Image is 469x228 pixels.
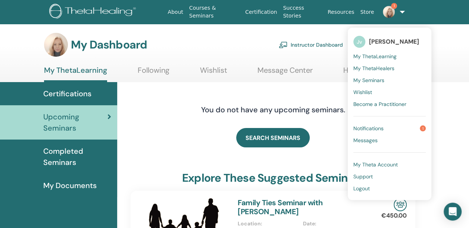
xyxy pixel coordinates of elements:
span: Jv [353,36,365,48]
a: Success Stories [280,1,324,23]
span: Support [353,173,373,180]
span: My Seminars [353,77,384,84]
a: Following [138,66,169,80]
a: Support [353,171,426,182]
a: Certification [242,5,280,19]
a: Instructor Dashboard [279,37,343,53]
a: About [165,5,186,19]
a: SEARCH SEMINARS [236,128,310,147]
h3: My Dashboard [71,38,147,51]
p: Date : [303,220,363,228]
img: default.jpg [44,33,68,57]
span: My ThetaLearning [353,53,397,60]
a: Store [357,5,377,19]
a: My Theta Account [353,159,426,171]
a: Become a Practitioner [353,98,426,110]
span: Become a Practitioner [353,101,406,107]
span: My ThetaHealers [353,65,394,72]
a: Family Ties Seminar with [PERSON_NAME] [238,198,322,216]
a: Logout [353,182,426,194]
img: default.jpg [383,6,395,18]
a: Jv[PERSON_NAME] [353,33,426,50]
span: Upcoming Seminars [43,111,107,134]
img: chalkboard-teacher.svg [279,41,288,48]
div: Open Intercom Messenger [444,203,462,221]
span: Notifications [353,125,384,132]
a: My ThetaLearning [353,50,426,62]
a: Message Center [257,66,313,80]
span: 1 [391,3,397,9]
span: Certifications [43,88,91,99]
img: logo.png [49,4,138,21]
h4: You do not have any upcoming seminars. [156,105,391,114]
a: Notifications1 [353,122,426,134]
a: Courses & Seminars [186,1,242,23]
ul: 1 [348,28,431,200]
span: My Theta Account [353,161,398,168]
a: My Seminars [353,74,426,86]
h3: explore these suggested seminars [182,171,364,185]
span: [PERSON_NAME] [369,38,419,46]
a: My ThetaLearning [44,66,107,82]
a: Messages [353,134,426,146]
a: Wishlist [200,66,227,80]
span: Logout [353,185,370,192]
span: SEARCH SEMINARS [246,134,300,142]
span: Wishlist [353,89,372,96]
a: My ThetaHealers [353,62,426,74]
span: Messages [353,137,378,144]
p: €450.00 [381,211,407,220]
span: 1 [420,125,426,131]
img: In-Person Seminar [394,198,407,211]
span: Completed Seminars [43,146,111,168]
p: Location : [238,220,298,228]
a: Help & Resources [343,66,403,80]
a: Wishlist [353,86,426,98]
a: Resources [325,5,357,19]
span: My Documents [43,180,97,191]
